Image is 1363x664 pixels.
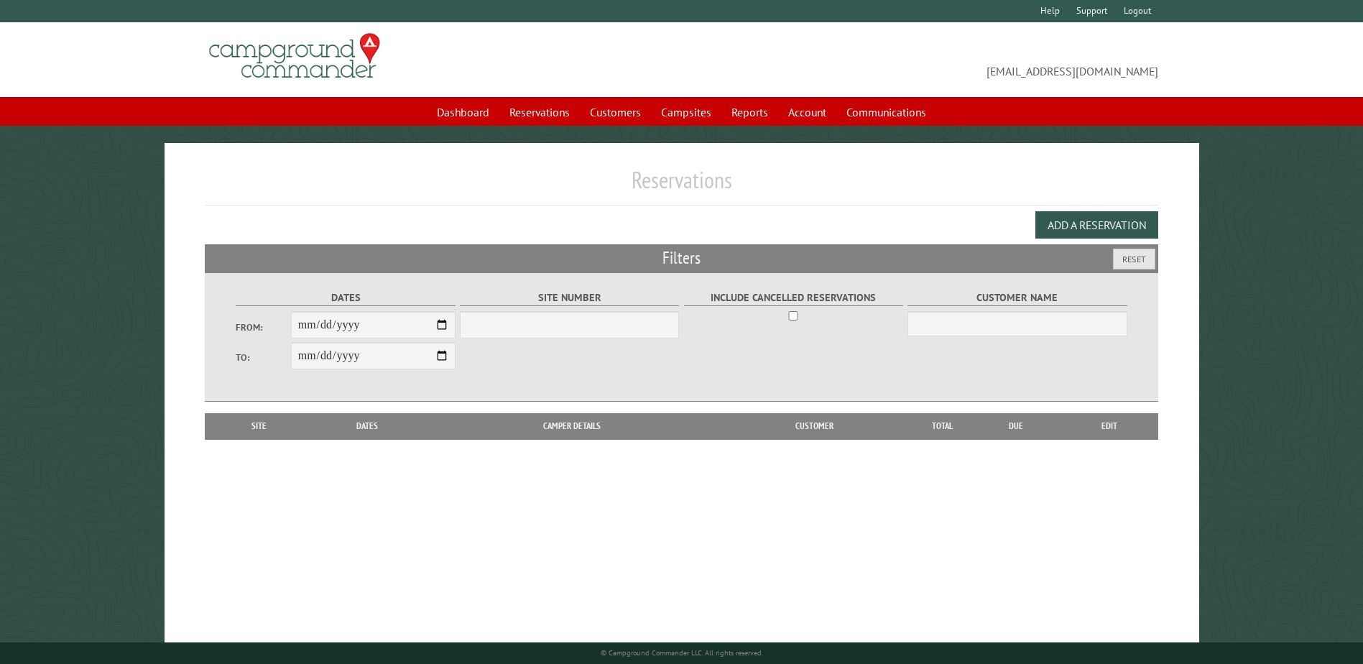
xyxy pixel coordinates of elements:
[1035,211,1158,239] button: Add a Reservation
[1061,413,1158,439] th: Edit
[428,98,498,126] a: Dashboard
[306,413,429,439] th: Dates
[715,413,913,439] th: Customer
[838,98,935,126] a: Communications
[601,648,763,658] small: © Campground Commander LLC. All rights reserved.
[205,166,1158,206] h1: Reservations
[460,290,679,306] label: Site Number
[913,413,971,439] th: Total
[1113,249,1155,269] button: Reset
[682,40,1158,80] span: [EMAIL_ADDRESS][DOMAIN_NAME]
[205,28,384,84] img: Campground Commander
[780,98,835,126] a: Account
[236,321,290,334] label: From:
[501,98,578,126] a: Reservations
[581,98,650,126] a: Customers
[684,290,903,306] label: Include Cancelled Reservations
[236,351,290,364] label: To:
[907,290,1127,306] label: Customer Name
[236,290,455,306] label: Dates
[652,98,720,126] a: Campsites
[212,413,305,439] th: Site
[205,244,1158,272] h2: Filters
[971,413,1061,439] th: Due
[723,98,777,126] a: Reports
[429,413,715,439] th: Camper Details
